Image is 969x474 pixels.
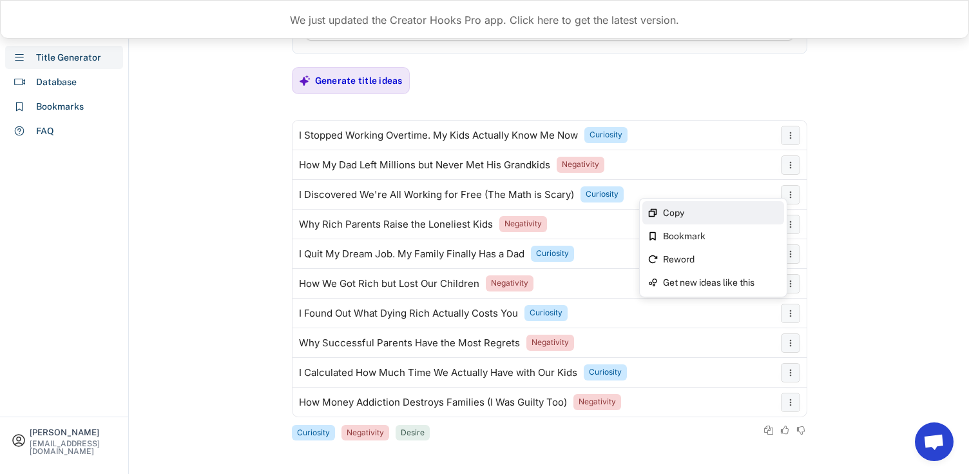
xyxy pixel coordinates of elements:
[915,422,954,461] a: Open chat
[36,100,84,114] div: Bookmarks
[299,308,518,319] div: I Found Out What Dying Rich Actually Costs You
[299,219,493,230] div: Why Rich Parents Raise the Loneliest Kids
[663,255,779,264] div: Reword
[589,367,622,378] div: Curiosity
[30,440,117,455] div: [EMAIL_ADDRESS][DOMAIN_NAME]
[491,278,528,289] div: Negativity
[299,279,479,289] div: How We Got Rich but Lost Our Children
[299,130,578,141] div: I Stopped Working Overtime. My Kids Actually Know Me Now
[663,232,779,241] div: Bookmark
[504,219,542,230] div: Negativity
[30,428,117,437] div: [PERSON_NAME]
[663,208,779,217] div: Copy
[562,159,599,170] div: Negativity
[315,75,403,86] div: Generate title ideas
[663,278,779,287] div: Get new ideas like this
[299,160,550,170] div: How My Dad Left Millions but Never Met His Grandkids
[530,308,562,319] div: Curiosity
[347,428,384,439] div: Negativity
[299,338,520,348] div: Why Successful Parents Have the Most Regrets
[536,248,569,259] div: Curiosity
[532,337,569,348] div: Negativity
[299,190,574,200] div: I Discovered We're All Working for Free (The Math is Scary)
[36,51,101,64] div: Title Generator
[299,368,577,378] div: I Calculated How Much Time We Actually Have with Our Kids
[299,397,567,408] div: How Money Addiction Destroys Families (I Was Guilty Too)
[590,130,622,141] div: Curiosity
[586,189,619,200] div: Curiosity
[36,75,77,89] div: Database
[299,249,524,259] div: I Quit My Dream Job. My Family Finally Has a Dad
[297,428,330,439] div: Curiosity
[579,397,616,408] div: Negativity
[401,428,425,439] div: Desire
[36,124,54,138] div: FAQ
